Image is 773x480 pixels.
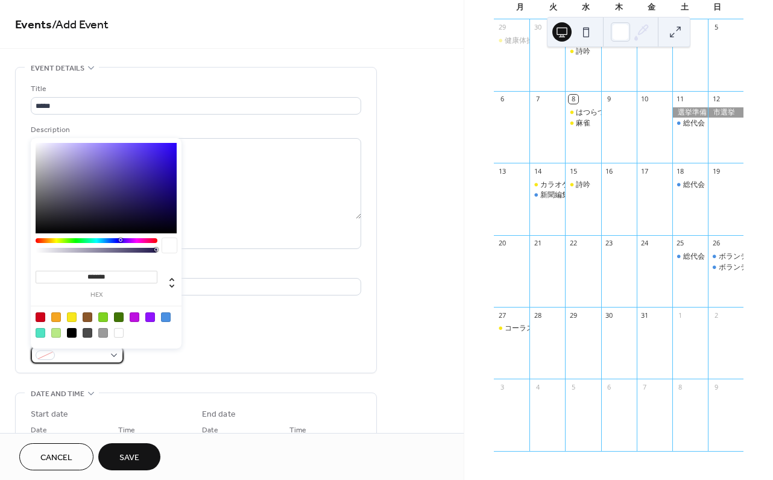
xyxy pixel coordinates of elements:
div: 9 [605,95,614,104]
div: 21 [533,239,542,248]
div: 28 [533,311,542,320]
div: 14 [533,166,542,175]
div: 18 [676,166,685,175]
div: 総代会 [683,118,705,128]
div: 6 [605,382,614,391]
div: 新聞編集委員会 [529,190,565,200]
span: Date [202,424,218,437]
div: 30 [605,311,614,320]
div: 8 [676,382,685,391]
div: 12 [711,95,721,104]
div: #8B572A [83,312,92,322]
div: End date [202,408,236,421]
span: / Add Event [52,13,109,37]
div: カラオケ [540,180,569,190]
div: #9013FE [145,312,155,322]
div: 8 [569,95,578,104]
div: 麻雀 [576,118,590,128]
div: 7 [533,95,542,104]
div: #B8E986 [51,328,61,338]
div: コーラス [494,323,529,333]
div: #F8E71C [67,312,77,322]
span: Save [119,452,139,464]
div: #9B9B9B [98,328,108,338]
div: 詩吟 [565,46,601,57]
span: Cancel [40,452,72,464]
div: 選挙準備 [672,107,708,118]
div: 2 [711,311,721,320]
div: 29 [497,23,506,32]
div: ボランティアクラブ [708,262,743,273]
span: Date [31,424,47,437]
div: 5 [569,382,578,391]
div: #4A4A4A [83,328,92,338]
div: 総代会 [683,180,705,190]
div: 7 [640,382,649,391]
div: #417505 [114,312,124,322]
div: 11 [676,95,685,104]
div: #F5A623 [51,312,61,322]
div: 29 [569,311,578,320]
div: Location [31,264,359,276]
div: Description [31,124,359,136]
div: #4A90E2 [161,312,171,322]
div: Title [31,83,359,95]
button: Cancel [19,443,93,470]
div: 25 [676,239,685,248]
div: 15 [569,166,578,175]
div: 24 [640,239,649,248]
div: 1 [676,311,685,320]
div: #000000 [67,328,77,338]
div: Start date [31,408,68,421]
div: 麻雀 [565,118,601,128]
div: 13 [497,166,506,175]
div: 27 [497,311,506,320]
div: #BD10E0 [130,312,139,322]
div: 9 [711,382,721,391]
div: 詩吟 [565,180,601,190]
div: 総代会 [672,251,708,262]
span: Time [118,424,135,437]
div: 詩吟 [576,180,590,190]
div: はつらつ会 [565,107,601,118]
div: 19 [711,166,721,175]
div: 22 [569,239,578,248]
div: 総代会 [683,251,705,262]
div: コーラス [505,323,534,333]
div: 総代会 [672,118,708,128]
div: #7ED321 [98,312,108,322]
div: 健康体操 [505,36,534,46]
div: 新聞編集委員会 [540,190,591,200]
button: Save [98,443,160,470]
div: #FFFFFF [114,328,124,338]
div: #D0021B [36,312,45,322]
div: 5 [711,23,721,32]
div: 30 [533,23,542,32]
div: #50E3C2 [36,328,45,338]
span: Date and time [31,388,84,400]
div: 10 [640,95,649,104]
div: 20 [497,239,506,248]
span: Time [289,424,306,437]
div: 16 [605,166,614,175]
div: カラオケ [529,180,565,190]
div: 健康体操 [494,36,529,46]
a: Events [15,13,52,37]
div: 3 [497,382,506,391]
div: 31 [640,311,649,320]
span: Event details [31,62,84,75]
div: ボランティアクラブ [708,251,743,262]
div: はつらつ会 [576,107,612,118]
div: 4 [533,382,542,391]
div: 詩吟 [576,46,590,57]
div: 市選挙 [708,107,743,118]
div: 総代会 [672,180,708,190]
div: 23 [605,239,614,248]
div: 6 [497,95,506,104]
div: 26 [711,239,721,248]
label: hex [36,292,157,298]
div: 17 [640,166,649,175]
